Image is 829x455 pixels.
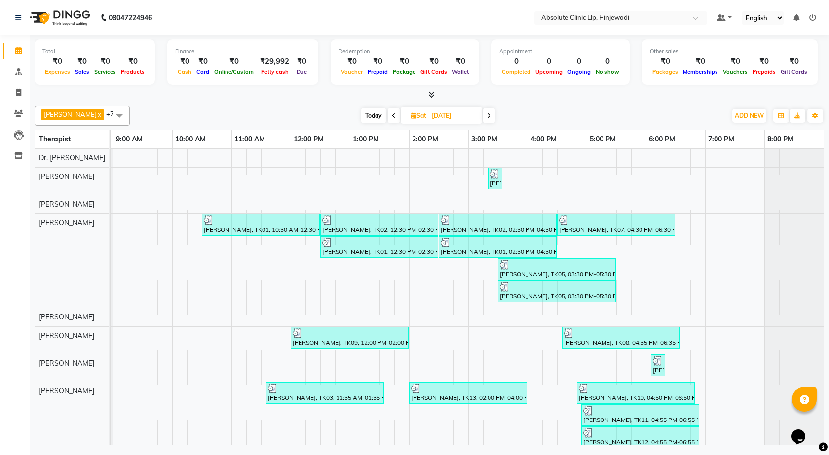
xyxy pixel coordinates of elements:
a: 9:00 AM [113,132,145,146]
span: Gift Cards [418,69,450,75]
span: Packages [650,69,680,75]
b: 08047224946 [109,4,152,32]
span: [PERSON_NAME] [39,386,94,395]
span: Sales [73,69,92,75]
div: ₹0 [750,56,778,67]
div: 0 [499,56,533,67]
div: [PERSON_NAME], TK01, 02:30 PM-04:30 PM, Slimmimng Treatment - CELLO [440,238,556,256]
span: Due [294,69,309,75]
div: [PERSON_NAME], TK09, 12:00 PM-02:00 PM, Slimmimng Treatment - MLD therapy (₹1000) [292,328,408,347]
div: Total [42,47,147,56]
span: Wallet [450,69,471,75]
span: Dr. [PERSON_NAME] [39,153,105,162]
span: [PERSON_NAME] [39,218,94,227]
a: 12:00 PM [291,132,326,146]
a: 5:00 PM [587,132,618,146]
div: 0 [593,56,622,67]
div: ₹0 [73,56,92,67]
div: Redemption [339,47,471,56]
div: ₹0 [212,56,256,67]
div: [PERSON_NAME], TK12, 04:55 PM-06:55 PM, Laser Hair Reduction Treatment - Full Face Laser (₹6000) [582,428,698,447]
span: Cash [175,69,194,75]
a: 11:00 AM [232,132,267,146]
span: Therapist [39,135,71,143]
iframe: chat widget [788,416,819,445]
div: ₹0 [118,56,147,67]
div: Finance [175,47,310,56]
span: +7 [106,110,121,118]
span: [PERSON_NAME] [44,110,97,118]
a: 8:00 PM [765,132,796,146]
div: [PERSON_NAME], TK07, 04:30 PM-06:30 PM, Slimmimng Treatment - CELLO (₹1500) [558,215,674,234]
div: ₹0 [175,56,194,67]
div: 0 [533,56,565,67]
span: Vouchers [720,69,750,75]
div: ₹0 [293,56,310,67]
div: Other sales [650,47,810,56]
span: [PERSON_NAME] [39,313,94,321]
a: 6:00 PM [646,132,678,146]
div: ₹29,992 [256,56,293,67]
span: [PERSON_NAME] [39,331,94,340]
a: x [97,110,101,118]
div: [PERSON_NAME], TK04, 03:20 PM-03:21 PM, SKIN CONSULTING [489,169,501,188]
input: 2025-08-30 [429,108,478,123]
div: ₹0 [778,56,810,67]
div: [PERSON_NAME], TK11, 04:55 PM-06:55 PM, Hair Treatment - Hair Matrix (₹3000) [582,406,698,424]
a: 3:00 PM [469,132,500,146]
span: Prepaid [365,69,390,75]
span: Sat [409,112,429,119]
span: Memberships [680,69,720,75]
div: ₹0 [650,56,680,67]
span: Online/Custom [212,69,256,75]
div: [PERSON_NAME], TK06, 06:05 PM-06:06 PM, SKIN CONSULTING (₹500) [652,356,664,375]
span: Prepaids [750,69,778,75]
div: ₹0 [42,56,73,67]
span: Ongoing [565,69,593,75]
span: [PERSON_NAME] [39,359,94,368]
button: ADD NEW [732,109,766,123]
div: [PERSON_NAME], TK03, 11:35 AM-01:35 PM, Skin Treatment - Face Detan (₹4000) [267,384,383,402]
a: 4:00 PM [528,132,559,146]
span: No show [593,69,622,75]
a: 10:00 AM [173,132,208,146]
span: Package [390,69,418,75]
div: [PERSON_NAME], TK05, 03:30 PM-05:30 PM, Slimmimng Treatment - Wt Loss Per 1 Kg [499,260,615,279]
span: Completed [499,69,533,75]
div: [PERSON_NAME], TK02, 02:30 PM-04:30 PM, Slimmimng Treatment - 4D Tummy Treatment [440,215,556,234]
div: ₹0 [339,56,365,67]
span: Today [361,108,386,123]
div: ₹0 [390,56,418,67]
div: [PERSON_NAME], TK05, 03:30 PM-05:30 PM, Slimmimng Treatment - Wt Loss Per 1 Kg [499,282,615,301]
span: [PERSON_NAME] [39,200,94,209]
div: [PERSON_NAME], TK08, 04:35 PM-06:35 PM, Slimmimng Treatment - CELLO (₹1500) [563,328,679,347]
span: Petty cash [259,69,291,75]
div: ₹0 [365,56,390,67]
div: ₹0 [450,56,471,67]
span: [PERSON_NAME] [39,172,94,181]
div: 0 [565,56,593,67]
a: 1:00 PM [350,132,381,146]
a: 7:00 PM [706,132,737,146]
span: Services [92,69,118,75]
div: ₹0 [194,56,212,67]
div: Appointment [499,47,622,56]
span: Card [194,69,212,75]
div: [PERSON_NAME], TK13, 02:00 PM-04:00 PM, Skin Treatment - Ipl Laser [410,384,526,402]
div: [PERSON_NAME], TK10, 04:50 PM-06:50 PM, Skin Treatment - Peel(Face) (₹2000) [578,384,694,402]
div: [PERSON_NAME], TK01, 12:30 PM-02:30 PM, Slimmimng Treatment - 4D Tummy Treatment [321,238,437,256]
span: Expenses [42,69,73,75]
span: Voucher [339,69,365,75]
div: ₹0 [418,56,450,67]
span: Gift Cards [778,69,810,75]
div: [PERSON_NAME], TK01, 10:30 AM-12:30 PM, Slimmimng Treatment - Wt Loss Per 1 Kg [203,215,319,234]
div: ₹0 [680,56,720,67]
span: Upcoming [533,69,565,75]
div: ₹0 [92,56,118,67]
a: 2:00 PM [410,132,441,146]
span: ADD NEW [735,112,764,119]
div: ₹0 [720,56,750,67]
img: logo [25,4,93,32]
div: [PERSON_NAME], TK02, 12:30 PM-02:30 PM, Slimmimng Treatment - Wt Loss Per 1 Kg [321,215,437,234]
span: Products [118,69,147,75]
